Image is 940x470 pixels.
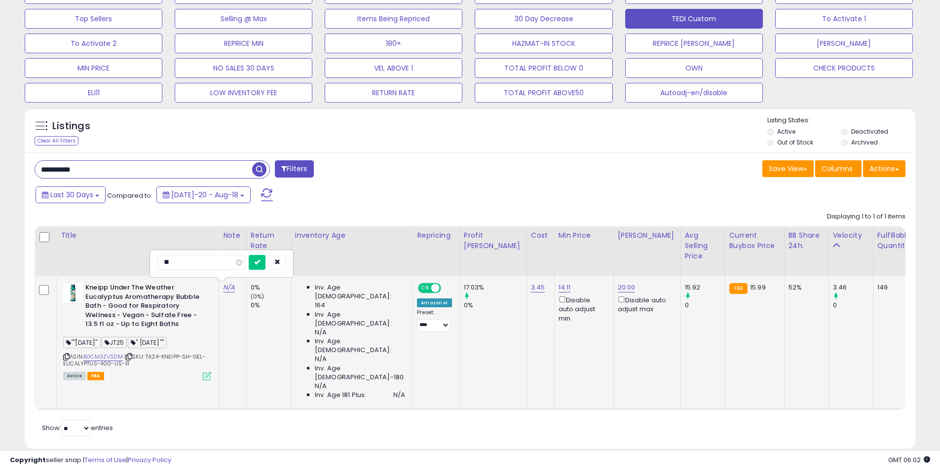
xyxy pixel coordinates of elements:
button: ELI11 [25,83,162,103]
div: Return Rate [251,230,287,251]
span: ON [419,284,431,292]
a: Terms of Use [84,455,126,465]
button: To Activate 2 [25,34,162,53]
button: NO SALES 30 DAYS [175,58,312,78]
span: 15.99 [750,283,766,292]
label: Deactivated [851,127,888,136]
span: FBA [87,372,104,380]
button: TOTAL PROFIT BELOW 0 [475,58,612,78]
div: 149 [877,283,908,292]
small: (0%) [251,292,264,300]
span: Compared to: [107,191,152,200]
div: 15.92 [685,283,725,292]
button: LOW INVENTORY FEE [175,83,312,103]
div: Cost [531,230,550,241]
button: 180+ [325,34,462,53]
button: TEDI Custom [625,9,763,29]
strong: Copyright [10,455,46,465]
div: Profit [PERSON_NAME] [464,230,523,251]
span: Inv. Age [DEMOGRAPHIC_DATA]: [315,337,405,355]
label: Active [777,127,795,136]
span: Inv. Age [DEMOGRAPHIC_DATA]-180: [315,364,405,382]
span: " [DATE]"" [128,337,167,348]
span: Columns [822,164,853,174]
div: BB Share 24h. [789,230,825,251]
div: Clear All Filters [35,136,78,145]
button: Top Sellers [25,9,162,29]
div: 17.03% [464,283,526,292]
span: ""[DATE]" [63,337,101,348]
span: 2025-09-18 06:02 GMT [888,455,930,465]
button: [DATE]-20 - Aug-18 [156,186,251,203]
button: RETURN RATE [325,83,462,103]
span: Inv. Age [DEMOGRAPHIC_DATA]: [315,310,405,328]
div: 0% [464,301,526,310]
p: Listing States: [767,116,915,125]
span: Show: entries [42,423,113,433]
div: ASIN: [63,283,211,379]
span: N/A [315,355,327,363]
button: 30 Day Decrease [475,9,612,29]
div: Fulfillable Quantity [877,230,911,251]
h5: Listings [52,119,90,133]
span: N/A [315,328,327,337]
span: N/A [393,391,405,399]
div: Current Buybox Price [729,230,780,251]
a: 20.00 [618,283,636,292]
button: Selling @ Max [175,9,312,29]
button: To Activate 1 [775,9,913,29]
span: | SKU: TA24-KNEIPP-SH-GEL-EUCALYPTUS-400-US-X1 [63,353,205,367]
span: [DATE]-20 - Aug-18 [171,190,238,200]
label: Out of Stock [777,138,813,146]
div: Preset: [417,309,451,331]
a: 14.11 [559,283,571,292]
a: Privacy Policy [128,455,171,465]
span: OFF [440,284,455,292]
span: 164 [315,301,325,310]
div: Inventory Age [295,230,409,241]
span: JT25 [102,337,127,348]
span: Inv. Age 181 Plus: [315,391,367,399]
button: Actions [863,160,905,177]
div: 3.46 [833,283,873,292]
div: Repricing [417,230,455,241]
button: VEL ABOVE 1 [325,58,462,78]
button: TOTAL PROFIT ABOVE50 [475,83,612,103]
div: Velocity [833,230,869,241]
button: [PERSON_NAME] [775,34,913,53]
a: N/A [223,283,235,292]
div: 0 [685,301,725,310]
span: N/A [315,382,327,391]
span: Last 30 Days [50,190,93,200]
b: Kneipp Under The Weather Eucalyptus Aromatherapy Bubble Bath - Good for Respiratory Wellness - Ve... [85,283,205,331]
div: seller snap | | [10,456,171,465]
div: Amazon AI [417,298,451,307]
div: 0% [251,283,291,292]
button: OWN [625,58,763,78]
a: 3.45 [531,283,545,292]
span: All listings currently available for purchase on Amazon [63,372,86,380]
span: Inv. Age [DEMOGRAPHIC_DATA]: [315,283,405,301]
div: Displaying 1 to 1 of 1 items [827,212,905,221]
div: Avg Selling Price [685,230,721,261]
div: Disable auto adjust max [618,294,673,314]
button: Items Being Repriced [325,9,462,29]
button: Filters [275,160,313,178]
label: Archived [851,138,878,146]
div: Title [61,230,215,241]
div: 0 [833,301,873,310]
div: [PERSON_NAME] [618,230,677,241]
button: Autoadj-en/disable [625,83,763,103]
button: MIN PRICE [25,58,162,78]
a: B0CM3ZVSDM [83,353,123,361]
button: HAZMAT-IN STOCK [475,34,612,53]
div: Min Price [559,230,609,241]
small: FBA [729,283,748,294]
button: REPRICE MIN [175,34,312,53]
button: Save View [762,160,814,177]
button: Columns [815,160,862,177]
button: REPRICE [PERSON_NAME] [625,34,763,53]
div: Disable auto adjust min [559,294,606,323]
img: 314y4oZzMcL._SL40_.jpg [63,283,83,303]
div: 52% [789,283,821,292]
